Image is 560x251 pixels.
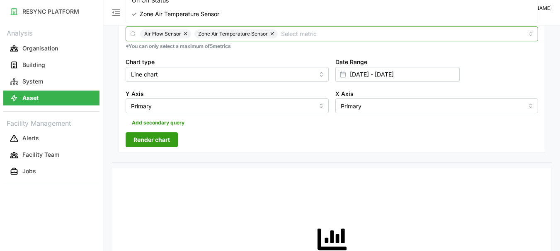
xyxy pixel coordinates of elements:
[335,67,460,82] input: Select date range
[22,77,43,86] p: System
[335,89,354,98] label: X Axis
[335,57,367,67] label: Date Range
[126,43,538,50] p: *You can only select a maximum of 5 metrics
[3,164,99,179] button: Jobs
[3,57,99,72] button: Building
[22,61,45,69] p: Building
[3,90,99,106] a: Asset
[3,91,99,105] button: Asset
[133,133,170,147] span: Render chart
[3,117,99,129] p: Facility Management
[335,98,538,113] input: Select X axis
[3,148,99,163] button: Facility Team
[126,98,329,113] input: Select Y axis
[3,130,99,147] a: Alerts
[3,74,99,89] button: System
[22,7,79,16] p: RESYNC PLATFORM
[3,147,99,163] a: Facility Team
[126,132,178,147] button: Render chart
[144,29,181,38] span: Air Flow Sensor
[126,57,155,67] label: Chart type
[22,44,58,53] p: Organisation
[3,3,99,20] a: RESYNC PLATFORM
[132,117,184,129] span: Add secondary query
[140,10,219,19] span: Zone Air Temperature Sensor
[3,57,99,73] a: Building
[126,67,329,82] input: Select chart type
[3,41,99,56] button: Organisation
[22,94,39,102] p: Asset
[126,89,144,98] label: Y Axis
[3,4,99,19] button: RESYNC PLATFORM
[22,151,59,159] p: Facility Team
[22,134,39,142] p: Alerts
[3,163,99,180] a: Jobs
[3,40,99,57] a: Organisation
[3,131,99,146] button: Alerts
[3,26,99,38] p: Analysis
[3,73,99,90] a: System
[126,117,191,129] button: Add secondary query
[198,29,268,38] span: Zone Air Temperature Sensor
[281,29,524,38] input: Select metric
[22,167,36,175] p: Jobs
